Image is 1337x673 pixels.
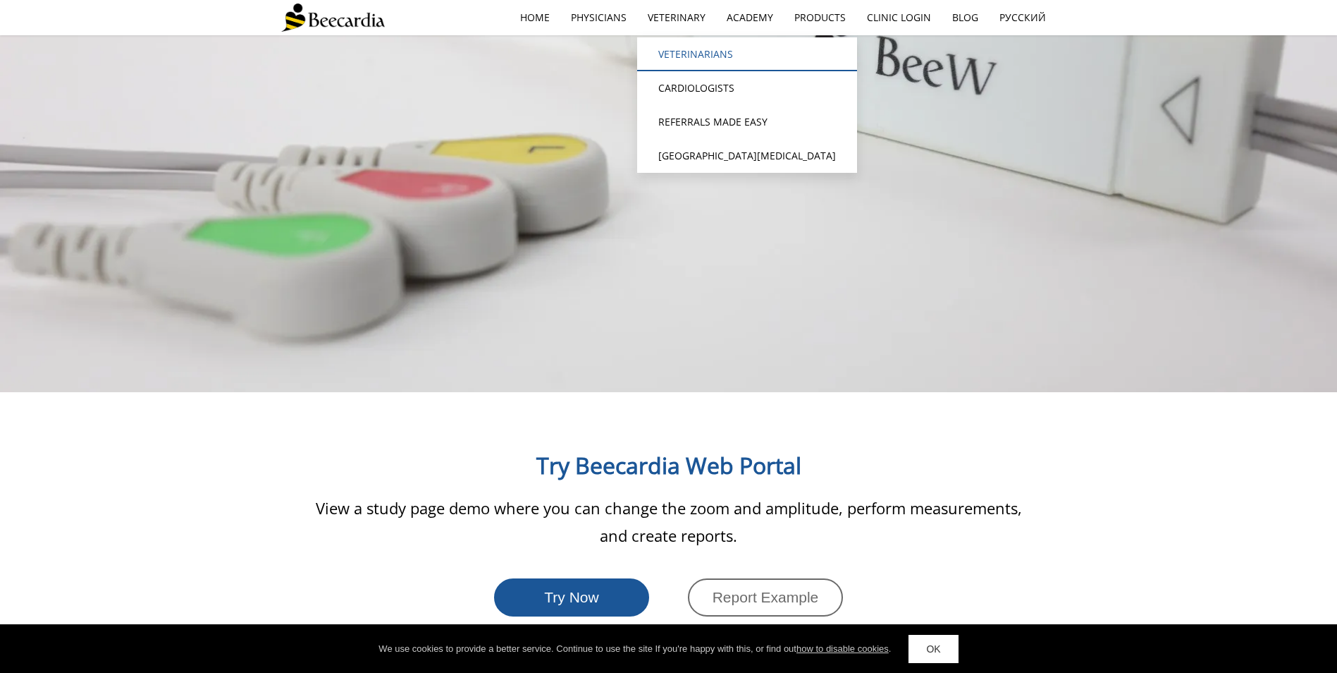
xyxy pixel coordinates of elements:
[316,497,1022,547] span: View a study page demo where you can change the zoom and amplitude, perform measurements, and cre...
[544,589,598,605] span: Try Now
[637,105,857,139] a: Referrals Made Easy
[510,1,560,34] a: home
[536,450,801,480] span: Try Beecardia Web Portal
[637,1,716,34] a: Veterinary
[688,578,843,616] a: Report Example
[378,642,891,656] div: We use cookies to provide a better service. Continue to use the site If you're happy with this, o...
[796,643,889,654] a: how to disable cookies
[281,4,385,32] img: Beecardia
[560,1,637,34] a: Physicians
[942,1,989,34] a: Blog
[908,635,958,663] a: OK
[637,139,857,173] a: [GEOGRAPHIC_DATA][MEDICAL_DATA]
[989,1,1056,34] a: Русский
[494,578,649,616] a: Try Now
[637,37,857,71] a: Veterinarians
[637,71,857,105] a: Cardiologists
[716,1,784,34] a: Academy
[784,1,856,34] a: Products
[713,589,819,605] span: Report Example
[856,1,942,34] a: Clinic Login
